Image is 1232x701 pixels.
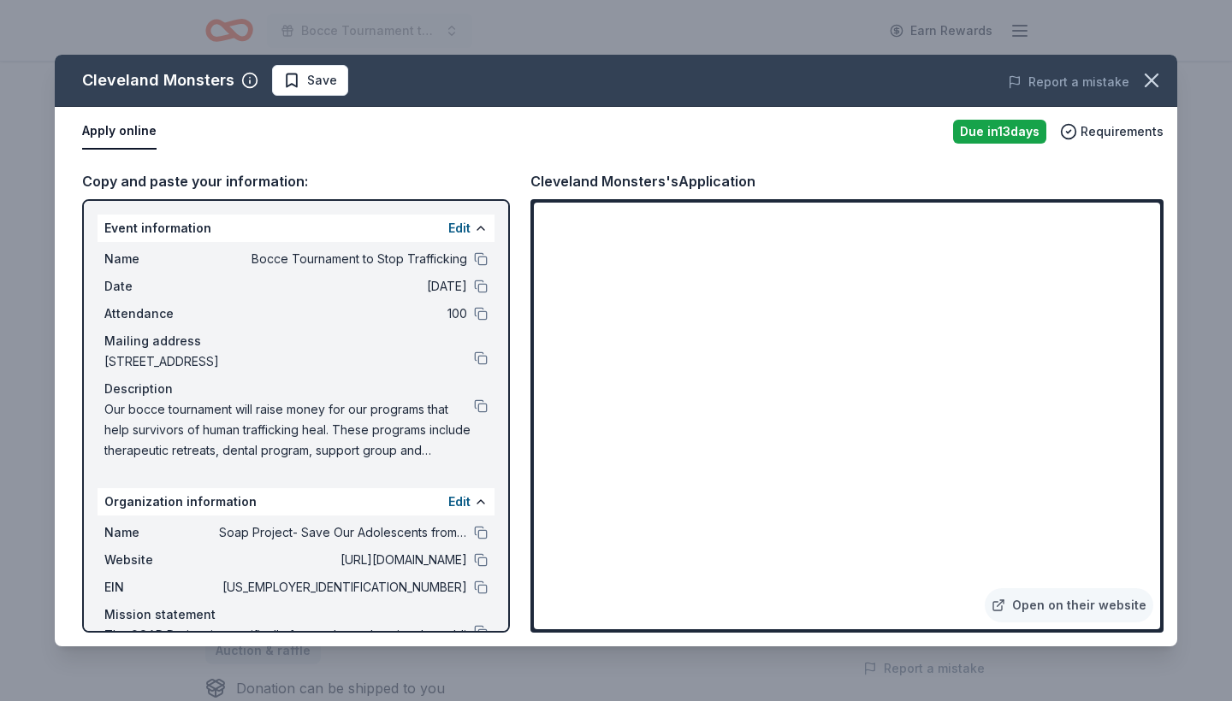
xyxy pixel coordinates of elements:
[448,218,471,239] button: Edit
[985,588,1153,622] a: Open on their website
[104,625,474,686] span: The SOAP Project is specifically focused on educating the public to increase awareness of the pre...
[307,70,337,91] span: Save
[104,249,219,269] span: Name
[1008,72,1129,92] button: Report a mistake
[82,67,234,94] div: Cleveland Monsters
[219,522,467,543] span: Soap Project- Save Our Adolescents from Prostitution
[530,170,755,192] div: Cleveland Monsters's Application
[104,331,488,351] div: Mailing address
[219,249,467,269] span: Bocce Tournament to Stop Trafficking
[98,215,495,242] div: Event information
[104,604,488,625] div: Mission statement
[104,399,474,461] span: Our bocce tournament will raise money for our programs that help survivors of human trafficking h...
[219,577,467,598] span: [US_EMPLOYER_IDENTIFICATION_NUMBER]
[1060,121,1164,142] button: Requirements
[219,276,467,297] span: [DATE]
[104,379,488,399] div: Description
[953,120,1046,144] div: Due in 13 days
[104,276,219,297] span: Date
[104,577,219,598] span: EIN
[1081,121,1164,142] span: Requirements
[82,114,157,150] button: Apply online
[219,550,467,570] span: [URL][DOMAIN_NAME]
[104,522,219,543] span: Name
[448,492,471,512] button: Edit
[82,170,510,192] div: Copy and paste your information:
[219,303,467,324] span: 100
[98,488,495,515] div: Organization information
[104,550,219,570] span: Website
[272,65,348,96] button: Save
[104,303,219,324] span: Attendance
[104,351,474,372] span: [STREET_ADDRESS]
